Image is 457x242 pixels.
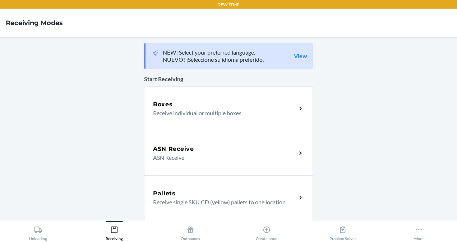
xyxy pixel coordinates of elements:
[153,153,291,162] p: ASN Receive
[106,223,123,241] div: Receiving
[144,86,313,131] a: BoxesReceive individual or multiple boxes
[181,223,200,241] div: Outbounds
[152,221,228,241] button: Outbounds
[29,223,47,241] div: Unloading
[228,221,305,241] button: Create Issue
[144,131,313,175] a: ASN ReceiveASN Receive
[153,145,194,153] h5: ASN Receive
[144,75,313,83] p: Start Receiving
[153,100,173,109] h5: Boxes
[329,223,356,241] div: Problem Solver
[305,221,381,241] button: Problem Solver
[6,18,63,28] h4: Receiving Modes
[153,189,176,198] h5: Pallets
[153,109,291,117] p: Receive individual or multiple boxes
[381,221,457,241] button: More
[144,175,313,220] a: PalletsReceive single SKU CD (yellow) pallets to one location
[414,223,424,241] div: More
[163,49,264,56] p: NEW! Select your preferred language.
[153,198,291,206] p: Receive single SKU CD (yellow) pallets to one location
[163,56,264,63] p: NUEVO! ¡Seleccione su idioma preferido.
[76,221,152,241] button: Receiving
[294,52,307,60] a: View
[256,223,277,241] div: Create Issue
[217,1,240,8] p: DFW1TMP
